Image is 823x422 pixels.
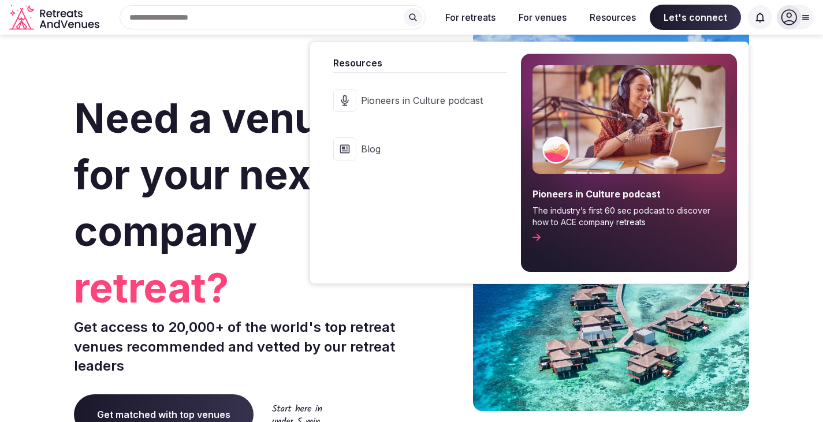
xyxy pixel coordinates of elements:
[9,5,102,31] svg: Retreats and Venues company logo
[322,126,507,172] a: Blog
[74,260,407,316] span: retreat?
[532,188,725,200] span: Pioneers in Culture podcast
[532,65,725,174] img: Resources
[650,5,741,30] span: Let's connect
[9,5,102,31] a: Visit the homepage
[322,77,507,124] a: Pioneers in Culture podcast
[532,205,725,227] span: The industry’s first 60 sec podcast to discover how to ACE company retreats
[436,5,505,30] button: For retreats
[361,94,483,107] span: Pioneers in Culture podcast
[521,54,737,272] a: Pioneers in Culture podcastThe industry’s first 60 sec podcast to discover how to ACE company ret...
[333,56,507,70] span: Resources
[580,5,645,30] button: Resources
[74,318,407,376] p: Get access to 20,000+ of the world's top retreat venues recommended and vetted by our retreat lea...
[509,5,576,30] button: For venues
[74,94,344,256] span: Need a venue for your next company
[361,143,483,155] span: Blog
